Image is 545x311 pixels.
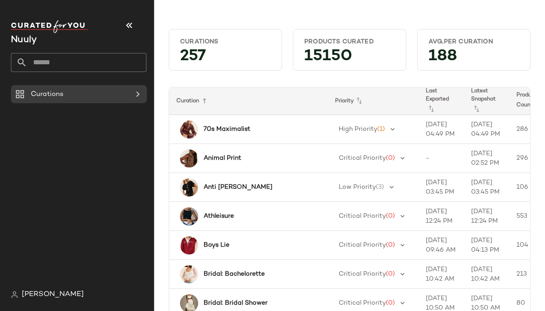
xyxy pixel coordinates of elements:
img: cfy_white_logo.C9jOOHJF.svg [11,20,88,33]
b: 70s Maximalist [204,124,250,134]
div: 257 [173,50,278,67]
span: (0) [386,155,395,162]
b: Anti [PERSON_NAME] [204,182,272,192]
span: (1) [377,126,385,133]
span: Low Priority [339,184,376,191]
b: Boys Lie [204,240,229,250]
span: (0) [386,242,395,249]
span: Critical Priority [339,155,386,162]
td: [DATE] 12:24 PM [464,202,509,231]
td: [DATE] 04:49 PM [418,115,464,144]
img: 79338430_012_b [180,265,198,283]
th: Curation [169,87,328,115]
span: Curations [31,89,63,100]
img: 4140838880159_001_b [180,207,198,225]
td: [DATE] 04:13 PM [464,231,509,260]
div: Products Curated [304,38,395,46]
img: 104261946_000_b [180,149,198,167]
img: 99308520_061_b [180,120,198,139]
td: - [418,144,464,173]
td: [DATE] 04:49 PM [464,115,509,144]
span: (0) [386,213,395,220]
span: [PERSON_NAME] [22,289,84,300]
b: Athleisure [204,211,234,221]
span: (0) [386,300,395,306]
th: Last Exported [418,87,464,115]
td: [DATE] 10:42 AM [464,260,509,289]
td: [DATE] 09:46 AM [418,231,464,260]
span: Critical Priority [339,300,386,306]
b: Bridal: Bachelorette [204,269,265,279]
div: Avg.per Curation [428,38,519,46]
div: Curations [180,38,271,46]
td: [DATE] 03:45 PM [418,173,464,202]
b: Bridal: Bridal Shower [204,298,268,308]
img: 103216818_001_b [180,178,198,196]
img: 97065981_060_b [180,236,198,254]
span: (0) [386,271,395,278]
td: [DATE] 10:42 AM [418,260,464,289]
b: Animal Print [204,153,241,163]
span: High Priority [339,126,377,133]
td: [DATE] 03:45 PM [464,173,509,202]
td: [DATE] 02:52 PM [464,144,509,173]
th: Priority [328,87,418,115]
span: (3) [376,184,384,191]
span: Critical Priority [339,271,386,278]
span: Critical Priority [339,213,386,220]
img: svg%3e [11,291,18,298]
span: Current Company Name [11,35,37,45]
div: 15150 [297,50,402,67]
th: Latest Snapshot [464,87,509,115]
span: Critical Priority [339,242,386,249]
td: [DATE] 12:24 PM [418,202,464,231]
div: 188 [421,50,526,67]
